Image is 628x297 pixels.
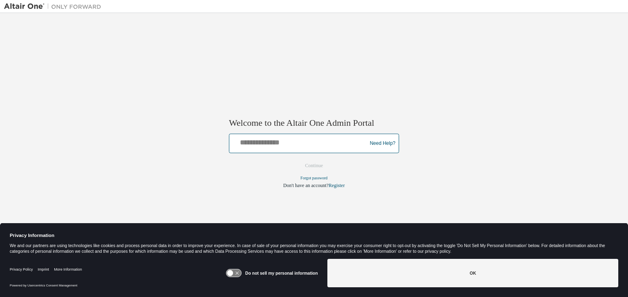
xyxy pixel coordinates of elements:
span: Don't have an account? [283,183,329,189]
a: Register [329,183,345,189]
img: Altair One [4,2,105,11]
a: Forgot password [301,176,328,181]
h2: Welcome to the Altair One Admin Portal [229,117,399,129]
